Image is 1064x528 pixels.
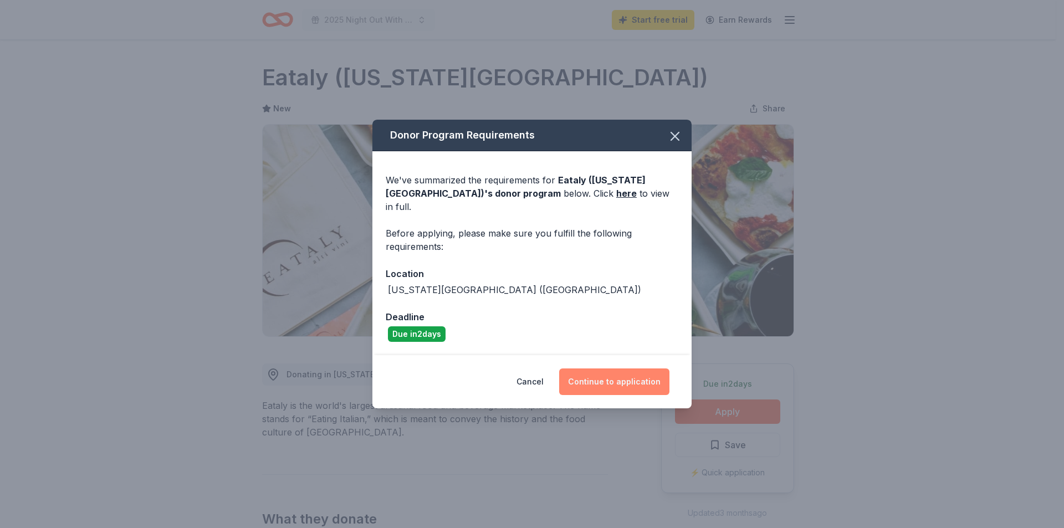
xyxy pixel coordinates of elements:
button: Continue to application [559,368,669,395]
div: Deadline [386,310,678,324]
div: Before applying, please make sure you fulfill the following requirements: [386,227,678,253]
div: [US_STATE][GEOGRAPHIC_DATA] ([GEOGRAPHIC_DATA]) [388,283,641,296]
a: here [616,187,637,200]
div: Donor Program Requirements [372,120,692,151]
div: Location [386,266,678,281]
button: Cancel [516,368,544,395]
div: Due in 2 days [388,326,446,342]
div: We've summarized the requirements for below. Click to view in full. [386,173,678,213]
